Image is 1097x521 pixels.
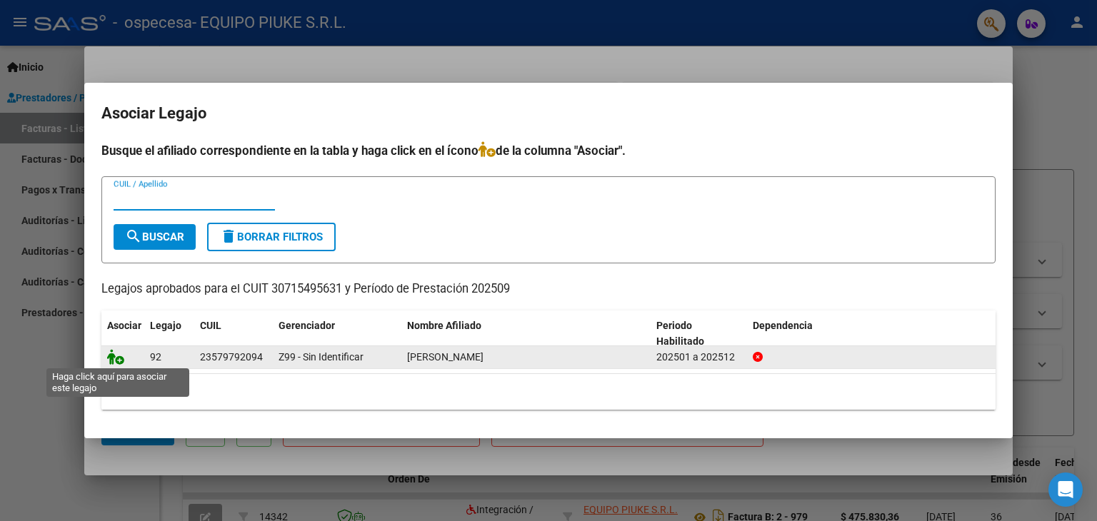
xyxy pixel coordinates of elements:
[194,310,273,358] datatable-header-cell: CUIL
[220,228,237,245] mat-icon: delete
[279,351,364,363] span: Z99 - Sin Identificar
[200,349,263,365] div: 23579792094
[207,223,336,251] button: Borrar Filtros
[101,374,996,410] div: 1 registros
[150,320,181,331] span: Legajo
[101,100,996,127] h2: Asociar Legajo
[407,351,484,363] span: ZUCCHI GIANNA MALENA
[125,228,142,245] mat-icon: search
[220,231,323,243] span: Borrar Filtros
[747,310,996,358] datatable-header-cell: Dependencia
[114,224,196,250] button: Buscar
[656,349,741,365] div: 202501 a 202512
[656,320,704,348] span: Periodo Habilitado
[407,320,481,331] span: Nombre Afiliado
[1048,472,1083,507] div: Open Intercom Messenger
[651,310,747,358] datatable-header-cell: Periodo Habilitado
[273,310,401,358] datatable-header-cell: Gerenciador
[101,141,996,160] h4: Busque el afiliado correspondiente en la tabla y haga click en el ícono de la columna "Asociar".
[125,231,184,243] span: Buscar
[144,310,194,358] datatable-header-cell: Legajo
[753,320,813,331] span: Dependencia
[101,280,996,298] p: Legajos aprobados para el CUIT 30715495631 y Período de Prestación 202509
[107,320,141,331] span: Asociar
[200,320,221,331] span: CUIL
[150,351,161,363] span: 92
[279,320,335,331] span: Gerenciador
[401,310,651,358] datatable-header-cell: Nombre Afiliado
[101,310,144,358] datatable-header-cell: Asociar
